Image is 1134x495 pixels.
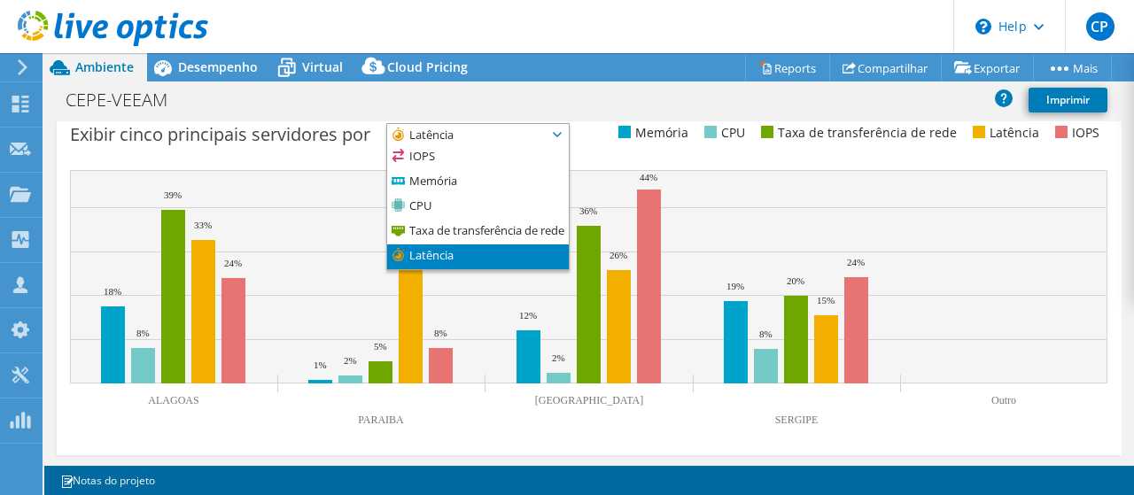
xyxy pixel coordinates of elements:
a: Compartilhar [829,54,942,81]
li: CPU [387,195,569,220]
text: 2% [552,352,565,363]
text: SERGIPE [775,414,819,426]
text: [GEOGRAPHIC_DATA] [535,394,643,406]
text: 12% [519,310,537,321]
text: ALAGOAS [148,394,198,406]
li: CPU [700,123,745,143]
span: Ambiente [75,58,134,75]
text: 20% [787,275,804,286]
text: 39% [164,189,182,200]
text: 18% [104,286,121,297]
a: Reports [745,54,830,81]
span: Virtual [302,58,343,75]
a: Exportar [941,54,1034,81]
text: 36% [579,205,597,216]
text: 2% [344,355,357,366]
text: Outro [991,394,1016,406]
li: Latência [968,123,1039,143]
li: IOPS [387,145,569,170]
li: Taxa de transferência de rede [757,123,957,143]
span: Cloud Pricing [387,58,468,75]
li: Taxa de transferência de rede [387,220,569,244]
a: Mais [1033,54,1112,81]
text: 26% [610,250,627,260]
span: Desempenho [178,58,258,75]
span: CP [1086,12,1115,41]
text: 8% [759,329,773,339]
a: Notas do projeto [48,469,167,491]
text: 33% [194,220,212,230]
text: 8% [136,328,150,338]
text: 19% [726,281,744,291]
text: PARAIBA [358,414,404,426]
text: 24% [847,257,865,267]
li: Latência [387,244,569,269]
text: 1% [314,360,327,370]
span: Latência [387,124,547,145]
li: Memória [614,123,688,143]
li: Memória [387,170,569,195]
text: 8% [434,328,447,338]
text: 5% [374,341,387,352]
text: 24% [224,258,242,268]
h1: CEPE-VEEAM [58,90,195,110]
li: IOPS [1051,123,1099,143]
svg: \n [975,19,991,35]
text: 44% [640,172,657,182]
text: 15% [817,295,835,306]
a: Imprimir [1029,88,1107,112]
